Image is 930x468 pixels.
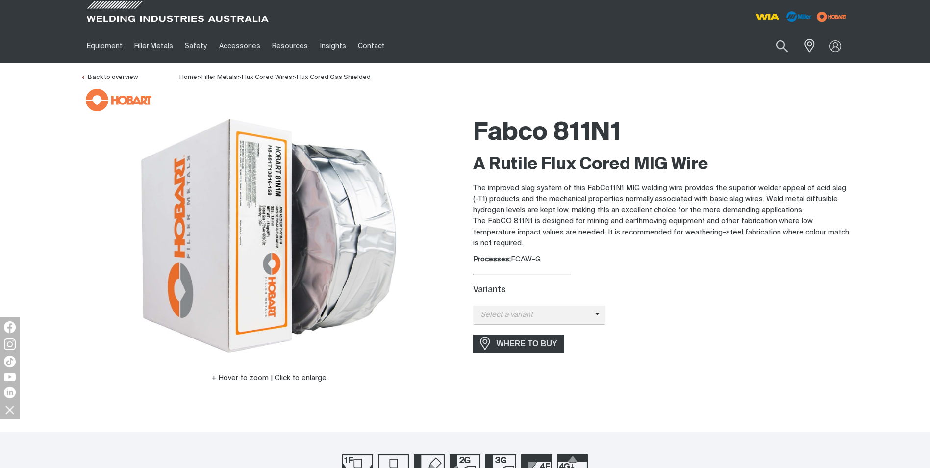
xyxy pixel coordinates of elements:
[473,154,850,176] h2: A Rutile Flux Cored MIG Wire
[473,310,595,321] span: Select a variant
[4,321,16,333] img: Facebook
[201,74,237,80] a: Filler Metals
[266,29,314,63] a: Resources
[4,356,16,367] img: TikTok
[179,74,197,80] span: Home
[128,29,179,63] a: Filler Metals
[81,29,657,63] nav: Main
[242,74,292,80] a: Flux Cored Wires
[205,372,332,384] button: Hover to zoom | Click to enlarge
[765,34,799,57] button: Search products
[179,73,197,80] a: Home
[237,74,242,80] span: >
[814,9,850,24] img: miller
[352,29,391,63] a: Contact
[197,74,201,80] span: >
[133,112,404,358] img: Fabco 811N1
[297,74,371,80] a: Flux Cored Gas Shielded
[179,29,213,63] a: Safety
[292,74,297,80] span: >
[86,89,151,111] img: Hobart
[473,335,565,353] a: WHERE TO BUY
[81,29,128,63] a: Equipment
[4,373,16,381] img: YouTube
[473,183,850,216] p: The improved slag system of this FabCo11N1 MIG welding wire provides the superior welder appeal o...
[81,74,138,80] a: Back to overview
[473,154,850,249] div: The FabCO 811N1 is designed for mining and earthmoving equipment and other fabrication where low ...
[473,256,511,263] strong: Processes:
[1,401,18,418] img: hide socials
[4,387,16,398] img: LinkedIn
[753,34,798,57] input: Product name or item number...
[473,254,850,265] div: FCAW-G
[473,117,850,149] h1: Fabco 811N1
[314,29,352,63] a: Insights
[213,29,266,63] a: Accessories
[473,286,505,294] label: Variants
[4,338,16,350] img: Instagram
[490,336,564,352] span: WHERE TO BUY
